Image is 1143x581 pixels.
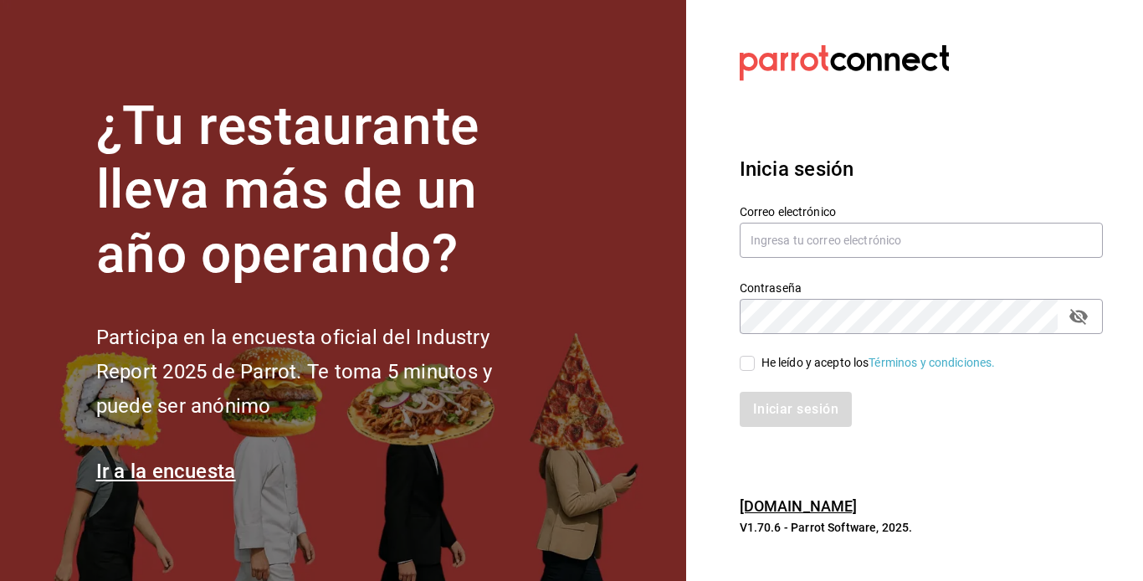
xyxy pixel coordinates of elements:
[869,356,995,369] a: Términos y condiciones.
[761,354,996,372] div: He leído y acepto los
[96,460,236,483] a: Ir a la encuesta
[740,519,1103,536] p: V1.70.6 - Parrot Software, 2025.
[740,205,1103,217] label: Correo electrónico
[96,95,548,287] h1: ¿Tu restaurante lleva más de un año operando?
[740,497,858,515] a: [DOMAIN_NAME]
[96,321,548,423] h2: Participa en la encuesta oficial del Industry Report 2025 de Parrot. Te toma 5 minutos y puede se...
[1064,302,1093,331] button: passwordField
[740,281,1103,293] label: Contraseña
[740,154,1103,184] h3: Inicia sesión
[740,223,1103,258] input: Ingresa tu correo electrónico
